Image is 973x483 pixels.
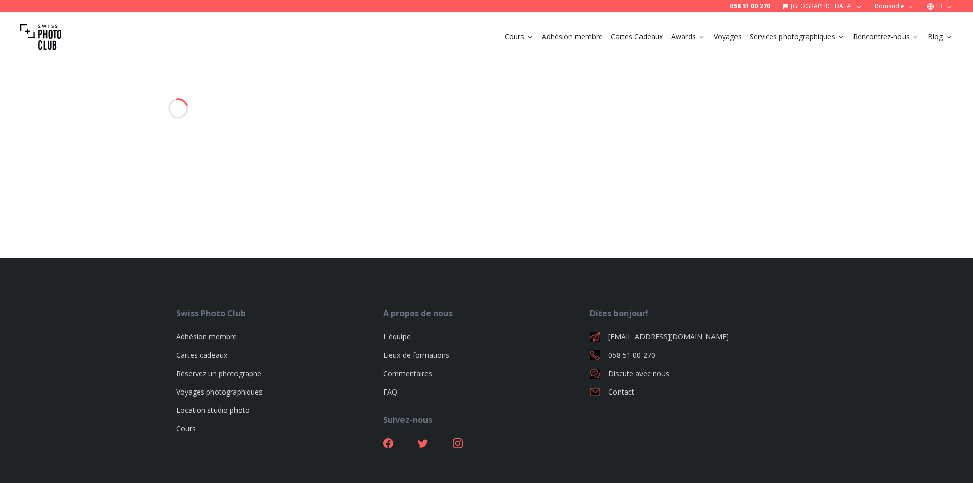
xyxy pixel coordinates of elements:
[590,387,797,397] a: Contact
[853,32,919,42] a: Rencontrez-nous
[590,332,797,342] a: [EMAIL_ADDRESS][DOMAIN_NAME]
[176,405,250,415] a: Location studio photo
[671,32,705,42] a: Awards
[383,350,449,360] a: Lieux de formations
[383,413,590,426] div: Suivez-nous
[176,350,227,360] a: Cartes cadeaux
[590,350,797,360] a: 058 51 00 270
[501,30,538,44] button: Cours
[667,30,709,44] button: Awards
[849,30,923,44] button: Rencontrez-nous
[542,32,603,42] a: Adhésion membre
[590,307,797,319] div: Dites bonjour!
[176,307,383,319] div: Swiss Photo Club
[176,332,237,341] a: Adhésion membre
[176,424,196,433] a: Cours
[590,369,797,379] a: Discute avec nous
[383,387,397,397] a: FAQ
[923,30,957,44] button: Blog
[383,369,432,378] a: Commentaires
[611,32,663,42] a: Cartes Cadeaux
[538,30,607,44] button: Adhésion membre
[20,16,61,57] img: Swiss photo club
[383,307,590,319] div: A propos de nous
[714,32,742,42] a: Voyages
[730,2,770,10] a: 058 51 00 270
[505,32,534,42] a: Cours
[607,30,667,44] button: Cartes Cadeaux
[709,30,746,44] button: Voyages
[750,32,845,42] a: Services photographiques
[176,387,263,397] a: Voyages photographiques
[746,30,849,44] button: Services photographiques
[383,332,411,341] a: L'équipe
[928,32,953,42] a: Blog
[176,369,262,378] a: Réservez un photographe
